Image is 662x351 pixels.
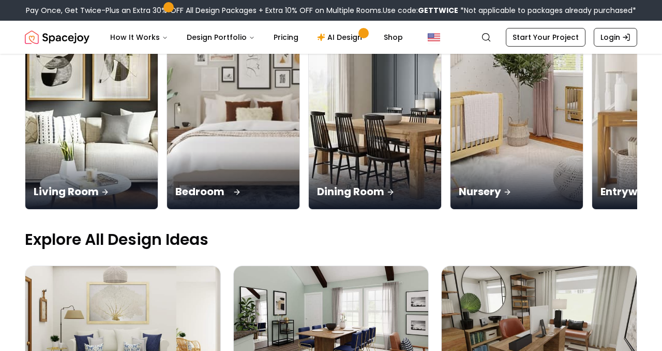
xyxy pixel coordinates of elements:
button: How It Works [102,27,176,48]
p: Bedroom [175,184,291,199]
a: Pricing [265,27,307,48]
a: Login [594,28,637,47]
nav: Global [25,21,637,54]
p: Explore All Design Ideas [25,230,637,249]
a: Spacejoy [25,27,89,48]
a: Shop [375,27,411,48]
img: United States [428,31,440,43]
img: Spacejoy Logo [25,27,89,48]
span: *Not applicable to packages already purchased* [458,5,636,16]
span: Use code: [383,5,458,16]
div: Pay Once, Get Twice-Plus an Extra 30% OFF All Design Packages + Extra 10% OFF on Multiple Rooms. [26,5,636,16]
p: Dining Room [317,184,433,199]
a: Start Your Project [506,28,585,47]
p: Nursery [459,184,575,199]
b: GETTWICE [418,5,458,16]
a: AI Design [309,27,373,48]
p: Living Room [34,184,149,199]
button: Design Portfolio [178,27,263,48]
nav: Main [102,27,411,48]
